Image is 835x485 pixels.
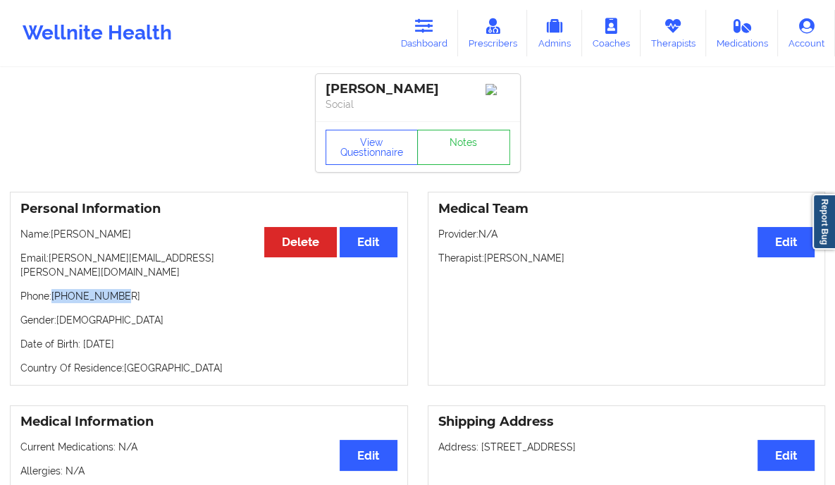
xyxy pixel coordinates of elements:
p: Address: [STREET_ADDRESS] [438,440,815,454]
div: [PERSON_NAME] [326,81,510,97]
a: Account [778,10,835,56]
a: Notes [417,130,510,165]
a: Medications [706,10,779,56]
button: Edit [757,440,815,470]
a: Report Bug [812,194,835,250]
button: Edit [757,227,815,257]
p: Social [326,97,510,111]
a: Dashboard [390,10,458,56]
a: Coaches [582,10,641,56]
p: Provider: N/A [438,227,815,241]
h3: Personal Information [20,201,397,217]
button: Delete [264,227,337,257]
p: Gender: [DEMOGRAPHIC_DATA] [20,313,397,327]
p: Country Of Residence: [GEOGRAPHIC_DATA] [20,361,397,375]
button: Edit [340,440,397,470]
button: View Questionnaire [326,130,419,165]
a: Prescribers [458,10,528,56]
p: Current Medications: N/A [20,440,397,454]
button: Edit [340,227,397,257]
p: Date of Birth: [DATE] [20,337,397,351]
p: Allergies: N/A [20,464,397,478]
img: Image%2Fplaceholer-image.png [485,84,510,95]
a: Admins [527,10,582,56]
h3: Medical Team [438,201,815,217]
h3: Medical Information [20,414,397,430]
p: Phone: [PHONE_NUMBER] [20,289,397,303]
a: Therapists [641,10,706,56]
p: Email: [PERSON_NAME][EMAIL_ADDRESS][PERSON_NAME][DOMAIN_NAME] [20,251,397,279]
h3: Shipping Address [438,414,815,430]
p: Therapist: [PERSON_NAME] [438,251,815,265]
p: Name: [PERSON_NAME] [20,227,397,241]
